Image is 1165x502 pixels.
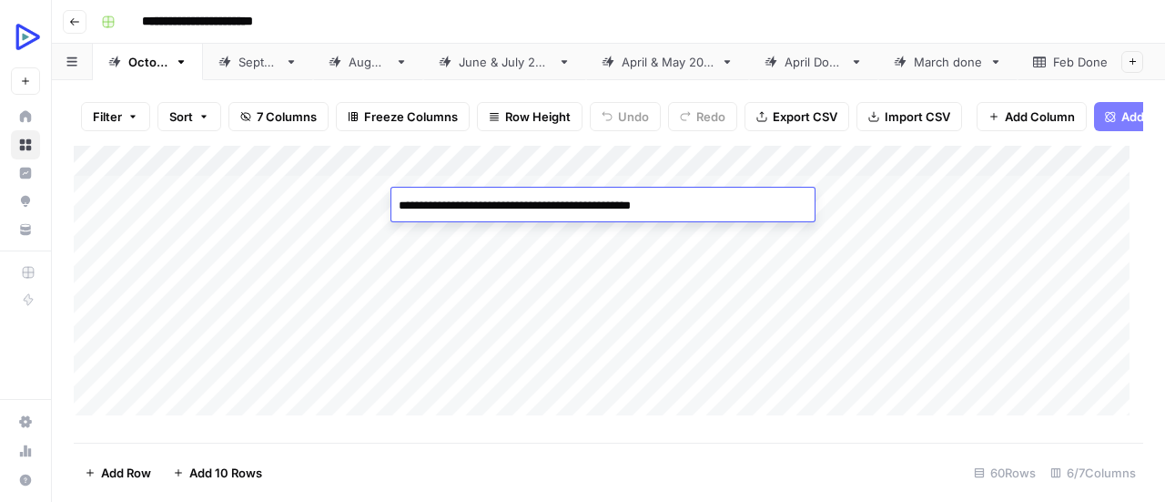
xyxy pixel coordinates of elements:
a: Usage [11,436,40,466]
a: [DATE] [203,44,313,80]
a: April Done [749,44,878,80]
span: Add Column [1005,108,1075,126]
span: 7 Columns [257,108,317,126]
span: Add 10 Rows [189,464,262,482]
button: Help + Support [11,466,40,495]
a: [DATE] & [DATE] [423,44,586,80]
a: Insights [11,159,40,188]
a: March done [878,44,1018,80]
button: Sort [157,102,221,131]
button: Add Row [74,458,162,487]
a: Opportunities [11,187,40,216]
button: Undo [590,102,661,131]
div: [DATE] [349,53,388,71]
button: Redo [668,102,737,131]
div: 6/7 Columns [1043,458,1143,487]
button: Add Column [977,102,1087,131]
span: Sort [169,108,193,126]
a: [DATE] & [DATE] [586,44,749,80]
button: Workspace: OpenReplay [11,15,40,60]
div: March done [914,53,982,71]
button: Row Height [477,102,582,131]
span: Undo [618,108,649,126]
button: Export CSV [745,102,849,131]
button: Import CSV [856,102,962,131]
a: [DATE] [313,44,423,80]
span: Add Row [101,464,151,482]
div: [DATE] & [DATE] [622,53,714,71]
span: Filter [93,108,122,126]
div: [DATE] [128,53,167,71]
div: [DATE] & [DATE] [459,53,551,71]
a: Feb Done [1018,44,1143,80]
div: [DATE] [238,53,278,71]
button: 7 Columns [228,102,329,131]
span: Row Height [505,108,571,126]
a: Browse [11,130,40,159]
a: [DATE] [93,44,203,80]
button: Freeze Columns [336,102,470,131]
span: Export CSV [773,108,837,126]
a: Home [11,102,40,131]
div: Feb Done [1053,53,1108,71]
button: Add 10 Rows [162,458,273,487]
div: 60 Rows [967,458,1043,487]
a: Settings [11,407,40,436]
button: Filter [81,102,150,131]
span: Redo [696,108,725,126]
div: April Done [785,53,843,71]
img: OpenReplay Logo [11,21,44,54]
a: Your Data [11,215,40,244]
span: Import CSV [885,108,950,126]
span: Freeze Columns [364,108,458,126]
